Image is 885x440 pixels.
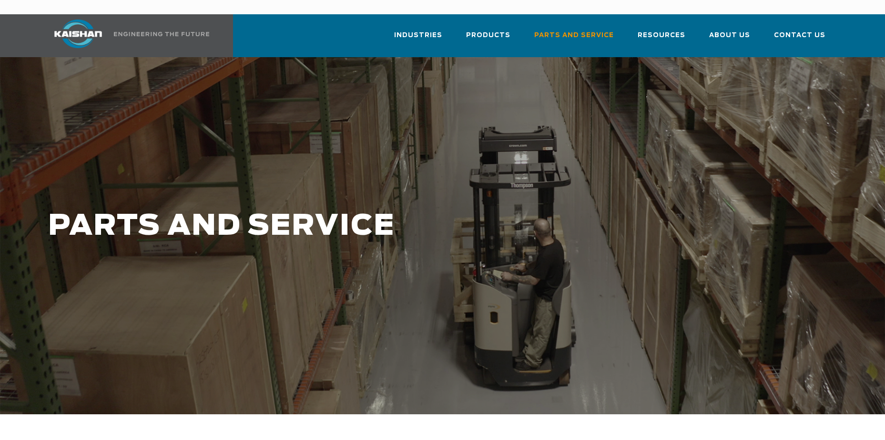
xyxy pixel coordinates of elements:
[709,23,750,55] a: About Us
[774,23,825,55] a: Contact Us
[709,30,750,41] span: About Us
[774,30,825,41] span: Contact Us
[638,23,685,55] a: Resources
[466,30,510,41] span: Products
[394,23,442,55] a: Industries
[534,23,614,55] a: Parts and Service
[42,20,114,48] img: kaishan logo
[534,30,614,41] span: Parts and Service
[42,14,211,57] a: Kaishan USA
[48,210,704,242] h1: PARTS AND SERVICE
[114,32,209,36] img: Engineering the future
[466,23,510,55] a: Products
[394,30,442,41] span: Industries
[638,30,685,41] span: Resources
